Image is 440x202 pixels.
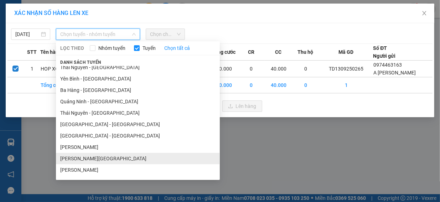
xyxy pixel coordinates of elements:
[248,48,254,56] span: CR
[56,164,220,176] li: [PERSON_NAME]
[373,62,402,68] span: 0974463163
[319,61,373,77] td: TD1309250265
[338,48,353,56] span: Mã GD
[56,130,220,141] li: [GEOGRAPHIC_DATA] - [GEOGRAPHIC_DATA]
[56,62,220,73] li: Thái Nguyên - [GEOGRAPHIC_DATA]
[56,153,220,164] li: [PERSON_NAME][GEOGRAPHIC_DATA]
[298,48,314,56] span: Thu hộ
[292,77,319,93] td: 0
[373,70,416,76] span: A [PERSON_NAME]
[211,61,238,77] td: 40.000
[212,48,235,56] span: Tổng cước
[15,30,40,38] input: 13/09/2025
[56,96,220,107] li: Quảng Ninh - [GEOGRAPHIC_DATA]
[56,59,105,66] span: Danh sách tuyến
[24,61,40,77] td: 1
[56,107,220,119] li: Thái Nguyên - [GEOGRAPHIC_DATA]
[56,141,220,153] li: [PERSON_NAME]
[292,61,319,77] td: 0
[275,48,281,56] span: CC
[265,61,292,77] td: 40.000
[14,10,88,16] span: XÁC NHẬN SỐ HÀNG LÊN XE
[373,44,395,60] div: Số ĐT Người gửi
[222,100,262,112] button: uploadLên hàng
[56,84,220,96] li: Ba Hàng - [GEOGRAPHIC_DATA]
[95,44,128,52] span: Nhóm tuyến
[211,77,238,93] td: 40.000
[60,44,84,52] span: LỌC THEO
[150,29,181,40] span: Chọn chuyến
[414,4,434,24] button: Close
[238,61,265,77] td: 0
[265,77,292,93] td: 40.000
[421,10,427,16] span: close
[132,32,136,36] span: down
[27,48,37,56] span: STT
[40,61,67,77] td: HOP XOP
[9,48,84,60] b: GỬI : VP Tỉnh Đội
[40,77,67,93] td: Tổng cộng
[40,48,61,56] span: Tên hàng
[164,44,190,52] a: Chọn tất cả
[60,29,136,40] span: Chọn tuyến - nhóm tuyến
[238,77,265,93] td: 0
[56,73,220,84] li: Yên Bình - [GEOGRAPHIC_DATA]
[56,119,220,130] li: [GEOGRAPHIC_DATA] - [GEOGRAPHIC_DATA]
[67,17,298,26] li: 271 - [PERSON_NAME] - [GEOGRAPHIC_DATA] - [GEOGRAPHIC_DATA]
[140,44,159,52] span: Tuyến
[56,176,220,187] li: Đình Cả - [GEOGRAPHIC_DATA]
[9,9,62,45] img: logo.jpg
[319,77,373,93] td: 1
